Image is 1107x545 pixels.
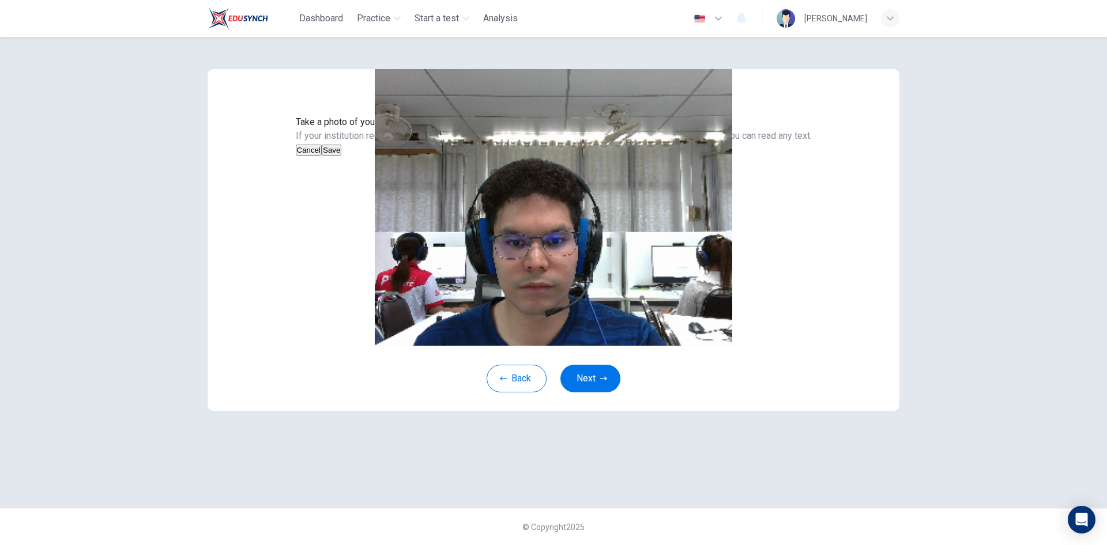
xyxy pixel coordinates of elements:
img: Train Test logo [208,7,268,30]
button: Back [487,365,547,392]
button: Start a test [410,8,474,29]
span: Start a test [415,12,459,25]
span: Analysis [483,12,518,25]
img: Profile picture [777,9,795,28]
button: Next [560,365,620,392]
a: Train Test logo [208,7,295,30]
button: Dashboard [295,8,348,29]
img: en [692,14,707,23]
div: Open Intercom Messenger [1068,506,1095,533]
span: © Copyright 2025 [522,523,585,532]
div: [PERSON_NAME] [804,12,867,25]
button: Analysis [479,8,522,29]
button: Practice [352,8,405,29]
img: preview screemshot [208,69,899,346]
span: Practice [357,12,390,25]
span: Dashboard [299,12,343,25]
